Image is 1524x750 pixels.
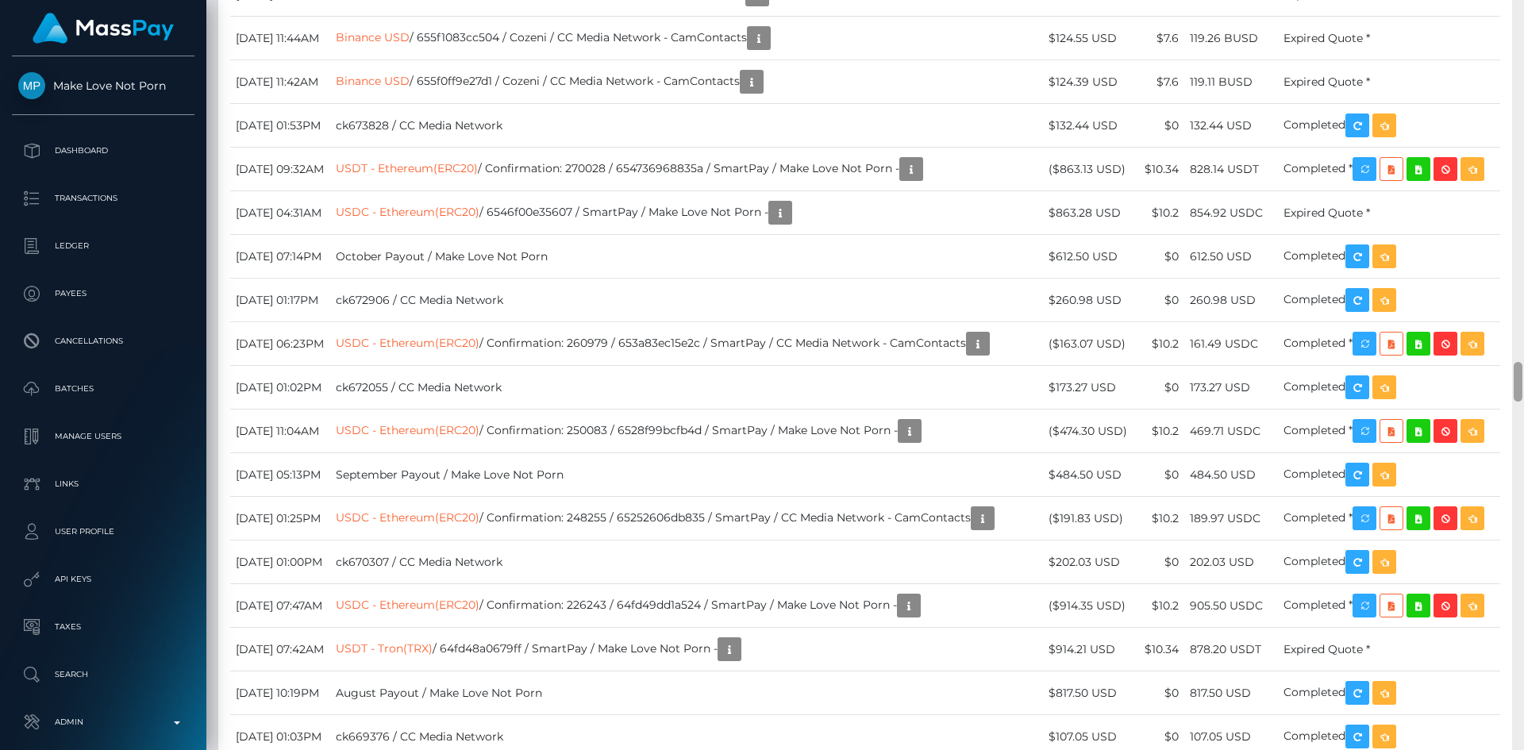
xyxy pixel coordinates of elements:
td: Completed [1278,453,1500,497]
td: $124.39 USD [1043,60,1138,104]
td: $10.2 [1139,322,1184,366]
td: September Payout / Make Love Not Porn [330,453,1043,497]
td: $10.2 [1139,191,1184,235]
td: August Payout / Make Love Not Porn [330,671,1043,715]
td: $0 [1139,235,1184,279]
td: 189.97 USDC [1184,497,1278,540]
td: $10.34 [1139,148,1184,191]
p: Ledger [18,234,188,258]
td: $173.27 USD [1043,366,1138,410]
p: Dashboard [18,139,188,163]
a: Links [12,464,194,504]
td: 612.50 USD [1184,235,1278,279]
a: USDT - Ethereum(ERC20) [336,161,478,175]
td: Expired Quote * [1278,60,1500,104]
td: $817.50 USD [1043,671,1138,715]
td: Completed [1278,279,1500,322]
p: Taxes [18,615,188,639]
td: $0 [1139,671,1184,715]
p: Links [18,472,188,496]
td: $10.2 [1139,410,1184,453]
p: API Keys [18,567,188,591]
td: 484.50 USD [1184,453,1278,497]
td: Completed * [1278,410,1500,453]
a: Cancellations [12,321,194,361]
a: USDC - Ethereum(ERC20) [336,423,479,437]
td: [DATE] 01:53PM [230,104,330,148]
p: Admin [18,710,188,734]
a: USDC - Ethereum(ERC20) [336,598,479,612]
td: $0 [1139,104,1184,148]
td: 173.27 USD [1184,366,1278,410]
td: 119.26 BUSD [1184,17,1278,60]
td: / 64fd48a0679ff / SmartPay / Make Love Not Porn - [330,628,1043,671]
td: [DATE] 07:14PM [230,235,330,279]
td: ck673828 / CC Media Network [330,104,1043,148]
td: Completed [1278,540,1500,584]
a: API Keys [12,560,194,599]
td: ($191.83 USD) [1043,497,1138,540]
td: Completed * [1278,497,1500,540]
a: Admin [12,702,194,742]
td: [DATE] 01:25PM [230,497,330,540]
td: Completed [1278,671,1500,715]
td: 119.11 BUSD [1184,60,1278,104]
td: 469.71 USDC [1184,410,1278,453]
td: ck670307 / CC Media Network [330,540,1043,584]
td: Expired Quote * [1278,191,1500,235]
td: ck672055 / CC Media Network [330,366,1043,410]
td: Completed [1278,104,1500,148]
td: $10.34 [1139,628,1184,671]
td: / 6546f00e35607 / SmartPay / Make Love Not Porn - [330,191,1043,235]
span: Make Love Not Porn [12,79,194,93]
td: $132.44 USD [1043,104,1138,148]
td: $7.6 [1139,60,1184,104]
td: / Confirmation: 226243 / 64fd49dd1a524 / SmartPay / Make Love Not Porn - [330,584,1043,628]
td: [DATE] 07:47AM [230,584,330,628]
a: User Profile [12,512,194,552]
td: [DATE] 09:32AM [230,148,330,191]
td: $10.2 [1139,497,1184,540]
td: October Payout / Make Love Not Porn [330,235,1043,279]
a: Taxes [12,607,194,647]
a: Ledger [12,226,194,266]
td: $863.28 USD [1043,191,1138,235]
td: $7.6 [1139,17,1184,60]
p: Manage Users [18,425,188,448]
td: $10.2 [1139,584,1184,628]
td: [DATE] 07:42AM [230,628,330,671]
td: ($914.35 USD) [1043,584,1138,628]
td: ($163.07 USD) [1043,322,1138,366]
td: 260.98 USD [1184,279,1278,322]
td: / 655f0ff9e27d1 / Cozeni / CC Media Network - CamContacts [330,60,1043,104]
a: Batches [12,369,194,409]
td: [DATE] 11:04AM [230,410,330,453]
td: 202.03 USD [1184,540,1278,584]
img: MassPay Logo [33,13,174,44]
td: $0 [1139,366,1184,410]
td: ck672906 / CC Media Network [330,279,1043,322]
td: [DATE] 04:31AM [230,191,330,235]
p: Payees [18,282,188,306]
td: [DATE] 11:44AM [230,17,330,60]
td: ($863.13 USD) [1043,148,1138,191]
a: Binance USD [336,74,410,88]
td: $260.98 USD [1043,279,1138,322]
td: Completed [1278,235,1500,279]
td: 905.50 USDC [1184,584,1278,628]
td: 132.44 USD [1184,104,1278,148]
td: $914.21 USD [1043,628,1138,671]
td: 828.14 USDT [1184,148,1278,191]
a: Search [12,655,194,694]
td: $612.50 USD [1043,235,1138,279]
img: Make Love Not Porn [18,72,45,99]
td: [DATE] 11:42AM [230,60,330,104]
td: $484.50 USD [1043,453,1138,497]
a: Payees [12,274,194,313]
td: / 655f1083cc504 / Cozeni / CC Media Network - CamContacts [330,17,1043,60]
p: User Profile [18,520,188,544]
p: Batches [18,377,188,401]
a: Manage Users [12,417,194,456]
td: $124.55 USD [1043,17,1138,60]
td: [DATE] 01:17PM [230,279,330,322]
